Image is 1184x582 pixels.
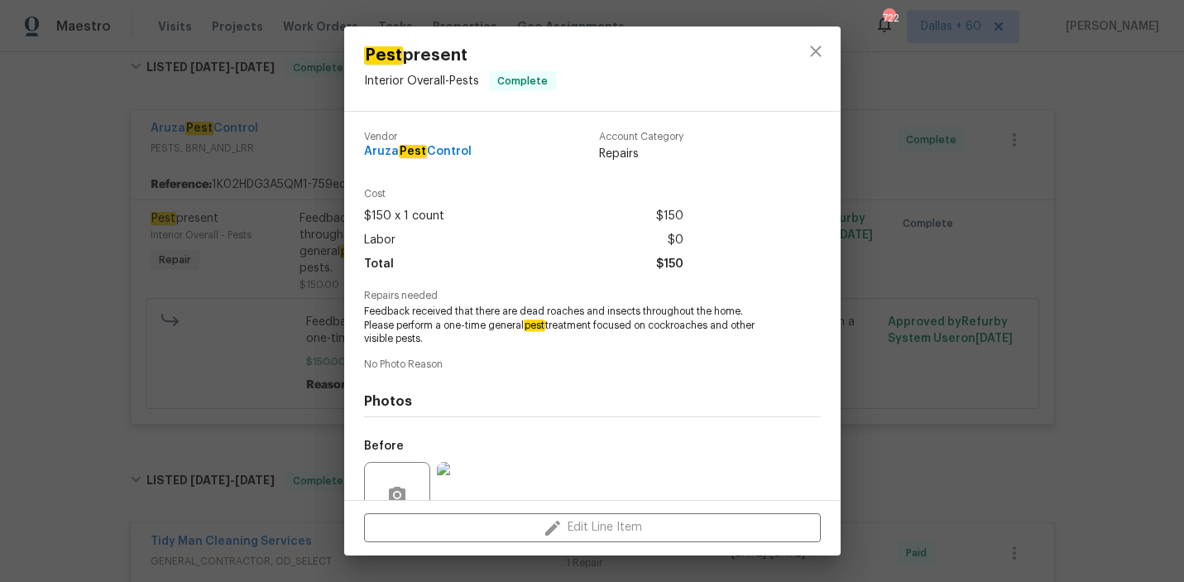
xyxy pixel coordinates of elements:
[491,73,554,89] span: Complete
[364,393,821,410] h4: Photos
[364,189,683,200] span: Cost
[656,253,683,277] span: $150
[524,320,545,331] em: pest
[364,305,775,346] span: Feedback received that there are dead roaches and insects throughout the home. Please perform a o...
[599,132,683,142] span: Account Category
[364,75,479,87] span: Interior Overall - Pests
[883,10,894,26] div: 722
[796,31,836,71] button: close
[364,228,395,253] span: Labor
[364,440,404,452] h5: Before
[599,146,683,162] span: Repairs
[364,204,444,228] span: $150 x 1 count
[668,228,683,253] span: $0
[364,359,821,370] span: No Photo Reason
[364,132,472,142] span: Vendor
[656,204,683,228] span: $150
[399,145,427,158] em: Pest
[364,46,556,65] span: present
[364,253,394,277] span: Total
[364,291,821,301] span: Repairs needed
[364,146,472,158] span: Aruza Control
[364,46,403,65] em: Pest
